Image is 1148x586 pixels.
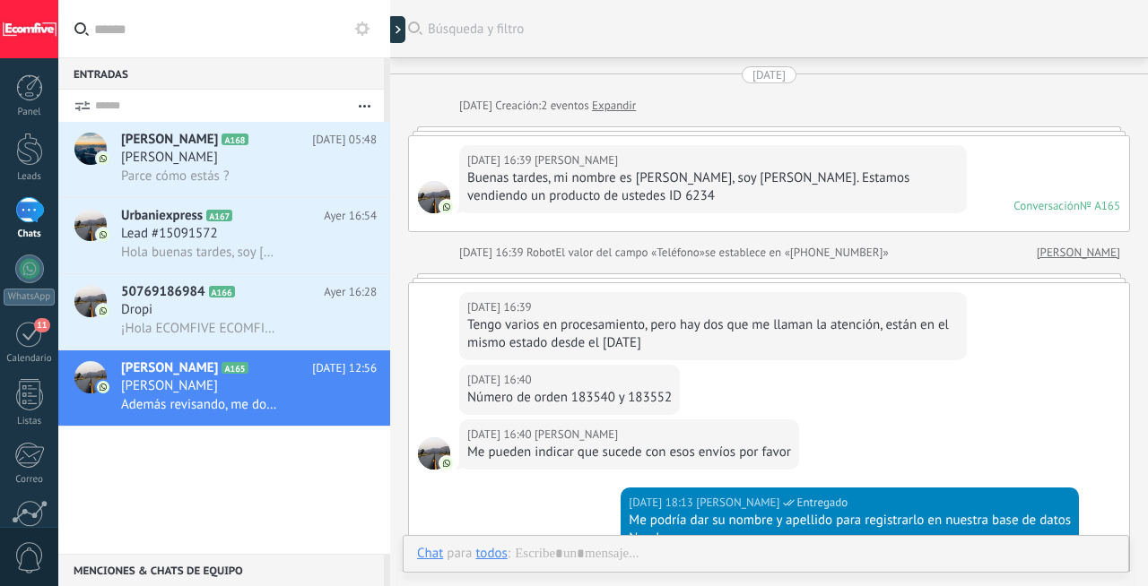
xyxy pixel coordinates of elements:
[58,198,390,273] a: avatariconUrbaniexpressA167Ayer 16:54Lead #15091572Hola buenas tardes, soy [PERSON_NAME] express....
[1013,198,1080,213] div: Conversación
[797,494,848,512] span: Entregado
[58,554,384,586] div: Menciones & Chats de equipo
[97,381,109,393] img: icon
[467,151,535,169] div: [DATE] 16:39
[467,426,535,444] div: [DATE] 16:40
[121,396,278,413] span: Además revisando, me doy cuenta que hay varias en procesamiento [DATE]. Me puedes ayudar con esto...
[209,286,235,297] span: A166
[121,244,278,261] span: Hola buenas tardes, soy [PERSON_NAME] express. Quisiera saber que ha pasado con las ordenes que s...
[121,149,218,167] span: [PERSON_NAME]
[206,210,232,221] span: A167
[629,512,1071,530] div: Me podría dar su nombre y apellido para registrarlo en nuestra base de datos
[121,377,218,395] span: [PERSON_NAME]
[440,201,453,213] img: com.amocrm.amocrmwa.svg
[58,57,384,90] div: Entradas
[324,283,377,301] span: Ayer 16:28
[535,151,618,169] span: Valentina
[467,444,791,461] div: Me pueden indicar que sucede con esos envíos por favor
[4,353,56,365] div: Calendario
[58,274,390,349] a: avataricon50769186984A166Ayer 16:28Dropi¡Hola ECOMFIVE ECOMFIVE (2094)! Nos encontramos revisando...
[1080,198,1120,213] div: № A165
[428,21,1130,38] span: Búsqueda y filtro
[121,301,152,319] span: Dropi
[752,66,786,83] div: [DATE]
[555,244,705,262] span: El valor del campo «Teléfono»
[97,152,109,165] img: icon
[222,134,248,145] span: A168
[475,545,507,561] div: todos
[535,426,618,444] span: Valentina
[34,318,49,332] span: 11
[4,416,56,427] div: Listas
[97,228,109,241] img: icon
[629,530,1071,547] div: Nombre:
[541,97,588,115] span: 2 eventos
[467,371,535,389] div: [DATE] 16:40
[121,131,218,149] span: [PERSON_NAME]
[508,545,510,563] span: :
[1037,244,1120,262] a: [PERSON_NAME]
[58,350,390,426] a: avataricon[PERSON_NAME]A165[DATE] 12:56[PERSON_NAME]Además revisando, me doy cuenta que hay varia...
[121,225,218,243] span: Lead #15091572
[4,474,56,486] div: Correo
[459,97,495,115] div: [DATE]
[447,545,472,563] span: para
[592,97,636,115] a: Expandir
[705,244,889,262] span: se establece en «[PHONE_NUMBER]»
[387,16,405,43] div: Mostrar
[4,228,56,240] div: Chats
[121,168,229,185] span: Parce cómo estás ?
[312,359,377,377] span: [DATE] 12:56
[629,494,696,512] div: [DATE] 18:13
[418,437,450,470] span: Valentina
[440,457,453,470] img: com.amocrm.amocrmwa.svg
[97,305,109,317] img: icon
[4,171,56,183] div: Leads
[459,244,526,262] div: [DATE] 16:39
[58,122,390,197] a: avataricon[PERSON_NAME]A168[DATE] 05:48[PERSON_NAME]Parce cómo estás ?
[418,181,450,213] span: Valentina
[459,97,636,115] div: Creación:
[121,207,203,225] span: Urbaniexpress
[121,283,205,301] span: 50769186984
[467,316,959,352] div: Tengo varios en procesamiento, pero hay dos que me llaman la atención, están en el mismo estado d...
[121,359,218,377] span: [PERSON_NAME]
[312,131,377,149] span: [DATE] 05:48
[467,298,535,316] div: [DATE] 16:39
[4,107,56,118] div: Panel
[4,289,55,306] div: WhatsApp
[526,245,555,260] span: Robot
[324,207,377,225] span: Ayer 16:54
[121,320,278,337] span: ¡Hola ECOMFIVE ECOMFIVE (2094)! Nos encontramos revisando tu gestión y observamos que *tienes 58 ...
[467,169,959,205] div: Buenas tardes, mi nombre es [PERSON_NAME], soy [PERSON_NAME]. Estamos vendiendo un producto de us...
[222,362,248,374] span: A165
[467,389,672,407] div: Número de orden 183540 y 183552
[696,494,779,512] span: Deiverth Rodriguez (Oficina de Venta)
